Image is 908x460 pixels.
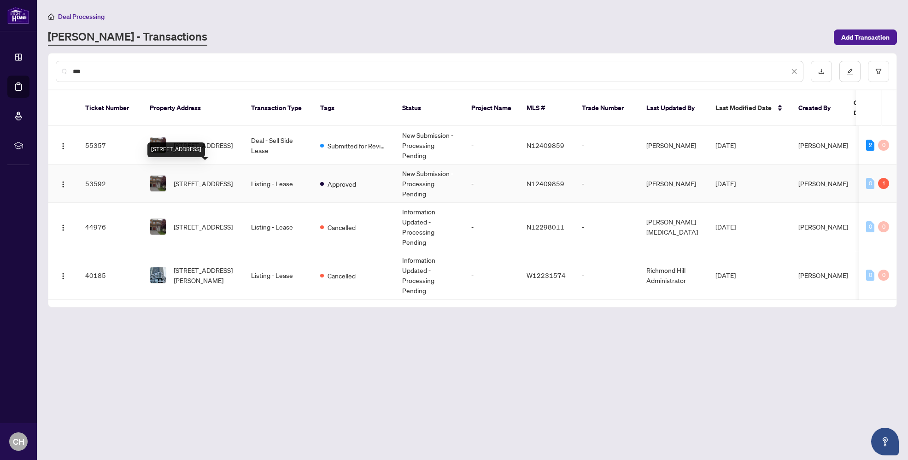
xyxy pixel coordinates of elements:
[147,142,205,157] div: [STREET_ADDRESS]
[395,90,464,126] th: Status
[871,428,899,455] button: Open asap
[328,271,356,281] span: Cancelled
[59,181,67,188] img: Logo
[48,29,207,46] a: [PERSON_NAME] - Transactions
[878,140,889,151] div: 0
[639,251,708,300] td: Richmond Hill Administrator
[150,137,166,153] img: thumbnail-img
[798,141,848,149] span: [PERSON_NAME]
[866,221,874,232] div: 0
[811,61,832,82] button: download
[58,12,105,21] span: Deal Processing
[841,30,890,45] span: Add Transaction
[639,165,708,203] td: [PERSON_NAME]
[715,223,736,231] span: [DATE]
[866,140,874,151] div: 2
[78,165,142,203] td: 53592
[798,179,848,188] span: [PERSON_NAME]
[868,61,889,82] button: filter
[174,178,233,189] span: [STREET_ADDRESS]
[464,251,519,300] td: -
[56,138,70,153] button: Logo
[56,268,70,283] button: Logo
[174,265,236,285] span: [STREET_ADDRESS][PERSON_NAME]
[527,141,564,149] span: N12409859
[791,90,846,126] th: Created By
[639,126,708,165] td: [PERSON_NAME]
[866,178,874,189] div: 0
[847,68,853,75] span: edit
[56,176,70,191] button: Logo
[59,142,67,150] img: Logo
[715,271,736,279] span: [DATE]
[328,179,356,189] span: Approved
[244,165,313,203] td: Listing - Lease
[313,90,395,126] th: Tags
[464,90,519,126] th: Project Name
[59,272,67,280] img: Logo
[866,270,874,281] div: 0
[875,68,882,75] span: filter
[150,219,166,235] img: thumbnail-img
[244,126,313,165] td: Deal - Sell Side Lease
[839,61,861,82] button: edit
[878,178,889,189] div: 1
[527,179,564,188] span: N12409859
[395,165,464,203] td: New Submission - Processing Pending
[464,165,519,203] td: -
[574,251,639,300] td: -
[715,141,736,149] span: [DATE]
[818,68,825,75] span: download
[574,203,639,251] td: -
[715,179,736,188] span: [DATE]
[854,98,892,118] span: Created Date
[78,126,142,165] td: 55357
[519,90,574,126] th: MLS #
[150,267,166,283] img: thumbnail-img
[142,90,244,126] th: Property Address
[464,126,519,165] td: -
[798,271,848,279] span: [PERSON_NAME]
[574,126,639,165] td: -
[464,203,519,251] td: -
[7,7,29,24] img: logo
[395,126,464,165] td: New Submission - Processing Pending
[48,13,54,20] span: home
[244,203,313,251] td: Listing - Lease
[639,203,708,251] td: [PERSON_NAME][MEDICAL_DATA]
[791,68,797,75] span: close
[708,90,791,126] th: Last Modified Date
[834,29,897,45] button: Add Transaction
[715,103,772,113] span: Last Modified Date
[395,251,464,300] td: Information Updated - Processing Pending
[244,251,313,300] td: Listing - Lease
[174,140,233,150] span: [STREET_ADDRESS]
[174,222,233,232] span: [STREET_ADDRESS]
[78,90,142,126] th: Ticket Number
[639,90,708,126] th: Last Updated By
[78,251,142,300] td: 40185
[56,219,70,234] button: Logo
[395,203,464,251] td: Information Updated - Processing Pending
[78,203,142,251] td: 44976
[244,90,313,126] th: Transaction Type
[150,176,166,191] img: thumbnail-img
[527,223,564,231] span: N12298011
[13,435,24,448] span: CH
[798,223,848,231] span: [PERSON_NAME]
[574,165,639,203] td: -
[574,90,639,126] th: Trade Number
[328,141,387,151] span: Submitted for Review
[527,271,566,279] span: W12231574
[878,270,889,281] div: 0
[328,222,356,232] span: Cancelled
[59,224,67,231] img: Logo
[878,221,889,232] div: 0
